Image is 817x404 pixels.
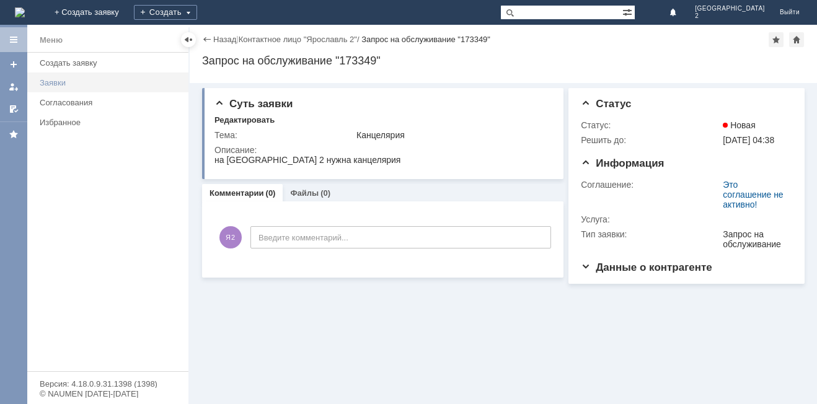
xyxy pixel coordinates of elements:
span: Новая [723,120,756,130]
div: Соглашение: [581,180,720,190]
div: Запрос на обслуживание "173349" [361,35,490,44]
div: (0) [320,188,330,198]
div: Создать заявку [40,58,181,68]
a: Согласования [35,93,186,112]
div: Описание: [214,145,550,155]
div: Решить до: [581,135,720,145]
div: Создать [134,5,197,20]
img: logo [15,7,25,17]
span: Данные о контрагенте [581,261,712,273]
div: Заявки [40,78,181,87]
span: Статус [581,98,631,110]
div: | [236,34,238,43]
div: Версия: 4.18.0.9.31.1398 (1398) [40,380,176,388]
div: Тип заявки: [581,229,720,239]
div: Тема: [214,130,354,140]
div: / [239,35,362,44]
span: Суть заявки [214,98,293,110]
span: 2 [695,12,765,20]
div: Согласования [40,98,181,107]
div: Избранное [40,118,167,127]
a: Мои заявки [4,77,24,97]
div: Запрос на обслуживание [723,229,787,249]
a: Контактное лицо "Ярославль 2" [239,35,357,44]
div: Статус: [581,120,720,130]
div: (0) [266,188,276,198]
a: Это соглашение не активно! [723,180,783,209]
a: Назад [213,35,236,44]
div: Меню [40,33,63,48]
div: Редактировать [214,115,275,125]
a: Мои согласования [4,99,24,119]
span: [GEOGRAPHIC_DATA] [695,5,765,12]
div: Сделать домашней страницей [789,32,804,47]
span: Расширенный поиск [622,6,635,17]
a: Создать заявку [35,53,186,72]
a: Комментарии [210,188,264,198]
a: Файлы [290,188,319,198]
span: Информация [581,157,664,169]
div: Добавить в избранное [769,32,784,47]
a: Перейти на домашнюю страницу [15,7,25,17]
a: Создать заявку [4,55,24,74]
a: Заявки [35,73,186,92]
span: Я2 [219,226,242,248]
div: Скрыть меню [181,32,196,47]
div: Услуга: [581,214,720,224]
span: [DATE] 04:38 [723,135,774,145]
div: Канцелярия [356,130,548,140]
div: © NAUMEN [DATE]-[DATE] [40,390,176,398]
div: Запрос на обслуживание "173349" [202,55,805,67]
